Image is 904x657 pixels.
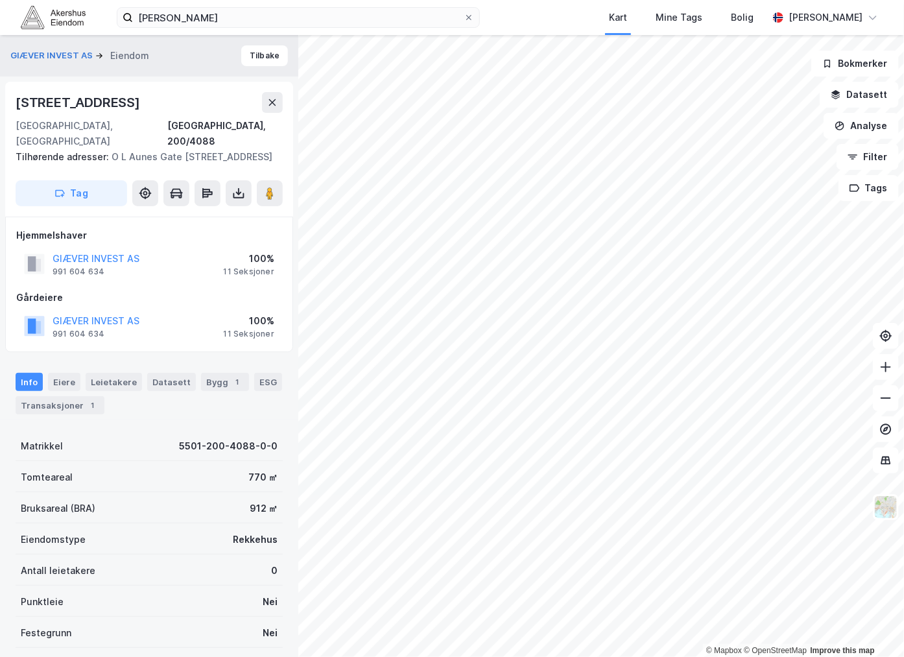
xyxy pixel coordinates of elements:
[839,175,899,201] button: Tags
[21,501,95,516] div: Bruksareal (BRA)
[224,313,274,329] div: 100%
[179,438,278,454] div: 5501-200-4088-0-0
[147,373,196,391] div: Datasett
[250,501,278,516] div: 912 ㎡
[110,48,149,64] div: Eiendom
[86,373,142,391] div: Leietakere
[21,438,63,454] div: Matrikkel
[656,10,702,25] div: Mine Tags
[16,290,282,305] div: Gårdeiere
[16,396,104,414] div: Transaksjoner
[248,470,278,485] div: 770 ㎡
[224,267,274,277] div: 11 Seksjoner
[16,92,143,113] div: [STREET_ADDRESS]
[21,470,73,485] div: Tomteareal
[839,595,904,657] div: Kontrollprogram for chat
[811,646,875,655] a: Improve this map
[731,10,754,25] div: Bolig
[21,594,64,610] div: Punktleie
[16,149,272,165] div: O L Aunes Gate [STREET_ADDRESS]
[231,376,244,388] div: 1
[874,495,898,520] img: Z
[839,595,904,657] iframe: Chat Widget
[48,373,80,391] div: Eiere
[133,8,464,27] input: Søk på adresse, matrikkel, gårdeiere, leietakere eller personer
[53,329,104,339] div: 991 604 634
[21,6,86,29] img: akershus-eiendom-logo.9091f326c980b4bce74ccdd9f866810c.svg
[271,563,278,579] div: 0
[16,373,43,391] div: Info
[241,45,288,66] button: Tilbake
[263,594,278,610] div: Nei
[263,625,278,641] div: Nei
[811,51,899,77] button: Bokmerker
[706,646,742,655] a: Mapbox
[224,329,274,339] div: 11 Seksjoner
[744,646,807,655] a: OpenStreetMap
[21,563,95,579] div: Antall leietakere
[16,228,282,243] div: Hjemmelshaver
[820,82,899,108] button: Datasett
[21,532,86,547] div: Eiendomstype
[824,113,899,139] button: Analyse
[16,118,167,149] div: [GEOGRAPHIC_DATA], [GEOGRAPHIC_DATA]
[10,49,95,62] button: GIÆVER INVEST AS
[201,373,249,391] div: Bygg
[167,118,283,149] div: [GEOGRAPHIC_DATA], 200/4088
[16,151,112,162] span: Tilhørende adresser:
[86,399,99,412] div: 1
[254,373,282,391] div: ESG
[16,180,127,206] button: Tag
[21,625,71,641] div: Festegrunn
[609,10,627,25] div: Kart
[233,532,278,547] div: Rekkehus
[789,10,862,25] div: [PERSON_NAME]
[837,144,899,170] button: Filter
[224,251,274,267] div: 100%
[53,267,104,277] div: 991 604 634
